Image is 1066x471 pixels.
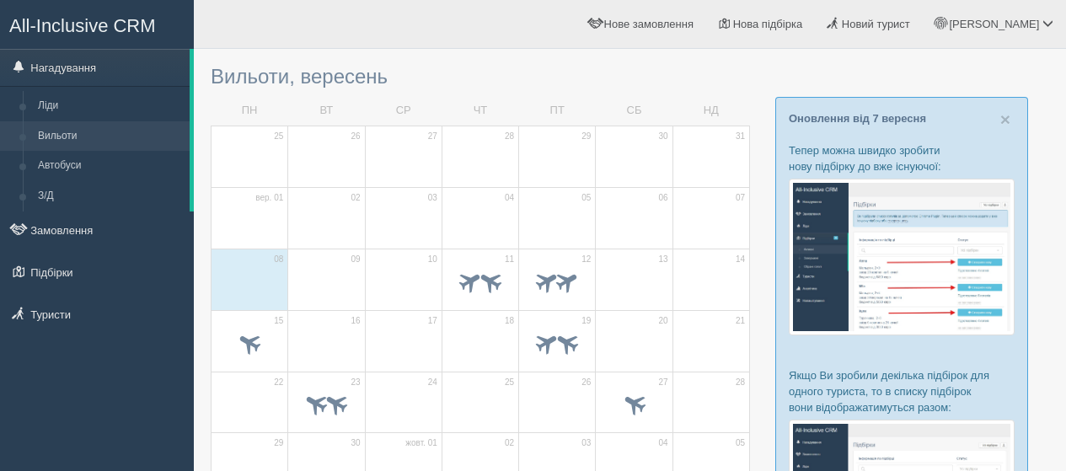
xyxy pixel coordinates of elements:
[736,254,745,265] span: 14
[581,131,591,142] span: 29
[736,131,745,142] span: 31
[505,377,514,388] span: 25
[30,121,190,152] a: Вильоти
[428,131,437,142] span: 27
[351,131,360,142] span: 26
[659,437,668,449] span: 04
[211,66,750,88] h3: Вильоти, вересень
[672,96,749,126] td: НД
[949,18,1039,30] span: [PERSON_NAME]
[581,437,591,449] span: 03
[274,131,283,142] span: 25
[581,192,591,204] span: 05
[736,192,745,204] span: 07
[30,181,190,211] a: З/Д
[581,254,591,265] span: 12
[659,315,668,327] span: 20
[428,254,437,265] span: 10
[659,131,668,142] span: 30
[428,192,437,204] span: 03
[581,315,591,327] span: 19
[659,377,668,388] span: 27
[581,377,591,388] span: 26
[789,112,926,125] a: Оновлення від 7 вересня
[1000,110,1010,128] button: Close
[274,254,283,265] span: 08
[274,315,283,327] span: 15
[505,437,514,449] span: 02
[288,96,365,126] td: ВТ
[736,315,745,327] span: 21
[1,1,193,47] a: All-Inclusive CRM
[1000,110,1010,129] span: ×
[789,142,1015,174] p: Тепер можна швидко зробити нову підбірку до вже існуючої:
[733,18,803,30] span: Нова підбірка
[405,437,437,449] span: жовт. 01
[428,315,437,327] span: 17
[505,315,514,327] span: 18
[505,131,514,142] span: 28
[789,179,1015,335] img: %D0%BF%D1%96%D0%B4%D0%B1%D1%96%D1%80%D0%BA%D0%B0-%D1%82%D1%83%D1%80%D0%B8%D1%81%D1%82%D1%83-%D1%8...
[428,377,437,388] span: 24
[596,96,672,126] td: СБ
[274,377,283,388] span: 22
[365,96,442,126] td: СР
[505,254,514,265] span: 11
[30,151,190,181] a: Автобуси
[736,377,745,388] span: 28
[659,192,668,204] span: 06
[9,15,156,36] span: All-Inclusive CRM
[351,192,360,204] span: 02
[274,437,283,449] span: 29
[351,254,360,265] span: 09
[351,315,360,327] span: 16
[789,367,1015,415] p: Якщо Ви зробили декілька підбірок для одного туриста, то в списку підбірок вони відображатимуться...
[519,96,596,126] td: ПТ
[659,254,668,265] span: 13
[351,437,360,449] span: 30
[255,192,283,204] span: вер. 01
[351,377,360,388] span: 23
[736,437,745,449] span: 05
[842,18,910,30] span: Новий турист
[604,18,694,30] span: Нове замовлення
[442,96,518,126] td: ЧТ
[212,96,288,126] td: ПН
[30,91,190,121] a: Ліди
[505,192,514,204] span: 04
